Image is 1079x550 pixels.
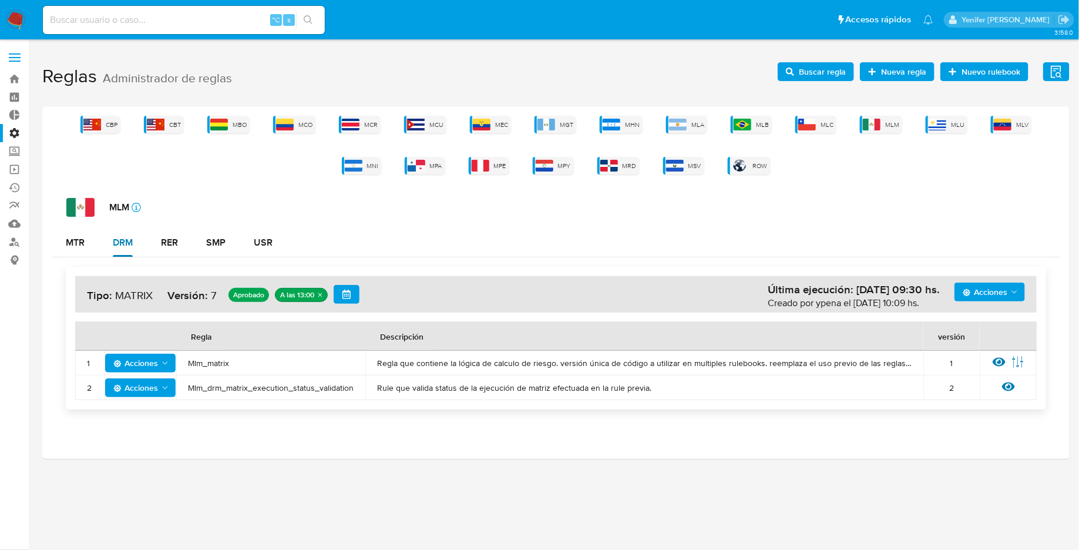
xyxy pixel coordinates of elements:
[43,12,325,28] input: Buscar usuario o caso...
[962,14,1054,25] p: yenifer.pena@mercadolibre.com
[846,14,912,26] span: Accesos rápidos
[923,15,933,25] a: Notificaciones
[1058,14,1070,26] a: Salir
[296,12,320,28] button: search-icon
[271,14,280,25] span: ⌥
[287,14,291,25] span: s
